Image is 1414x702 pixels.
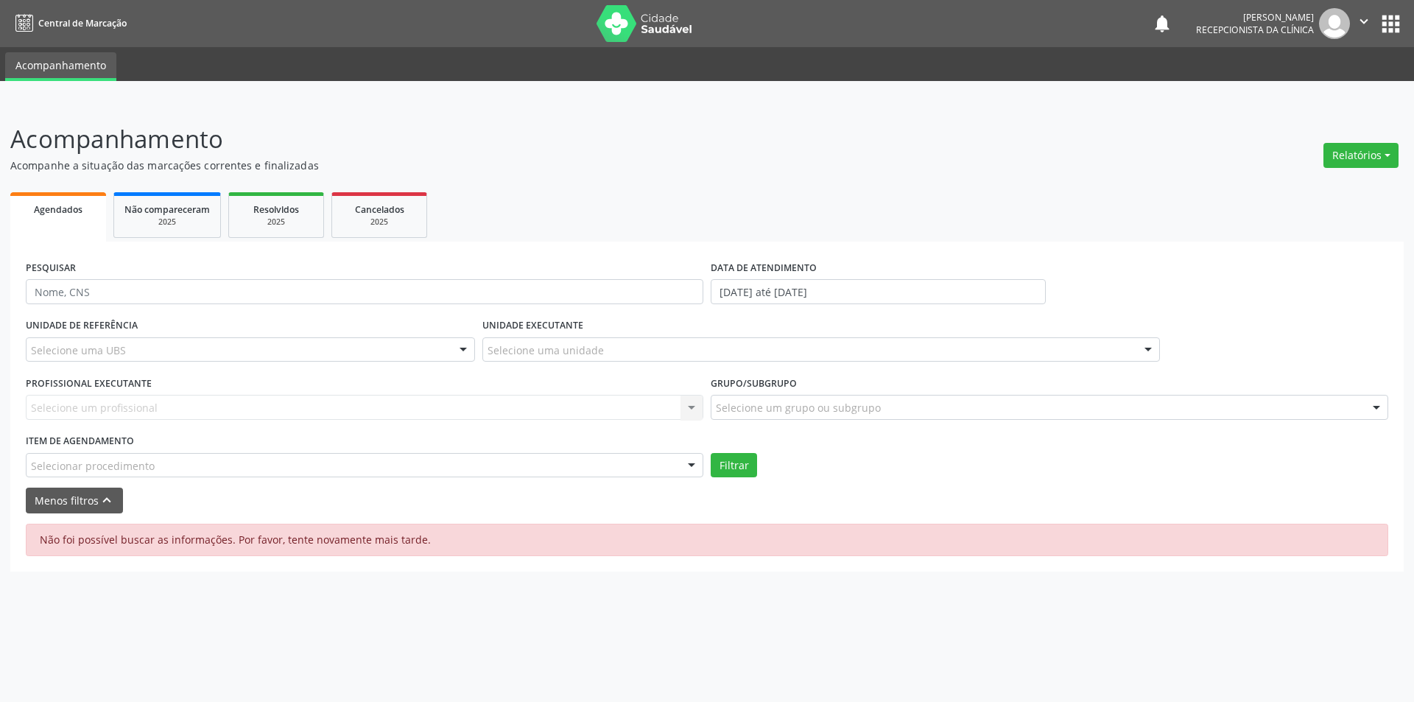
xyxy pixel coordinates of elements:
span: Selecione uma unidade [488,343,604,358]
span: Selecione um grupo ou subgrupo [716,400,881,415]
button: notifications [1152,13,1172,34]
label: Grupo/Subgrupo [711,372,797,395]
a: Central de Marcação [10,11,127,35]
i: keyboard_arrow_up [99,492,115,508]
a: Acompanhamento [5,52,116,81]
label: UNIDADE EXECUTANTE [482,315,583,337]
label: DATA DE ATENDIMENTO [711,257,817,280]
span: Central de Marcação [38,17,127,29]
p: Acompanhamento [10,121,985,158]
span: Não compareceram [124,203,210,216]
p: Acompanhe a situação das marcações correntes e finalizadas [10,158,985,173]
div: 2025 [239,217,313,228]
button: Relatórios [1323,143,1399,168]
i:  [1356,13,1372,29]
label: UNIDADE DE REFERÊNCIA [26,315,138,337]
label: PROFISSIONAL EXECUTANTE [26,372,152,395]
div: [PERSON_NAME] [1196,11,1314,24]
button: apps [1378,11,1404,37]
input: Selecione um intervalo [711,279,1046,304]
div: 2025 [124,217,210,228]
span: Selecione uma UBS [31,343,126,358]
img: img [1319,8,1350,39]
button: Menos filtroskeyboard_arrow_up [26,488,123,513]
label: PESQUISAR [26,257,76,280]
span: Resolvidos [253,203,299,216]
input: Nome, CNS [26,279,703,304]
span: Cancelados [355,203,404,216]
div: Não foi possível buscar as informações. Por favor, tente novamente mais tarde. [26,524,1388,556]
button: Filtrar [711,453,757,478]
span: Selecionar procedimento [31,458,155,474]
label: Item de agendamento [26,430,134,453]
span: Agendados [34,203,82,216]
div: 2025 [342,217,416,228]
button:  [1350,8,1378,39]
span: Recepcionista da clínica [1196,24,1314,36]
